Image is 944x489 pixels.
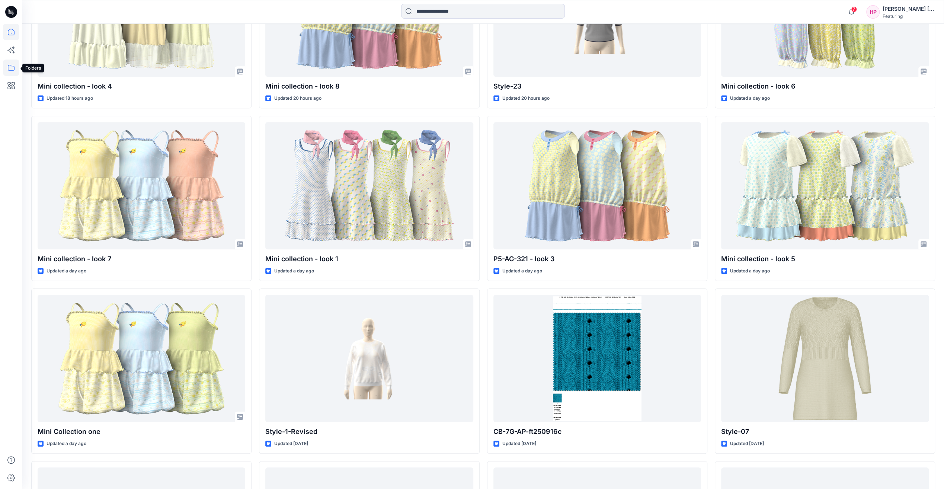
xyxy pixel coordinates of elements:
[265,81,473,92] p: Mini collection - look 8
[274,440,308,448] p: Updated [DATE]
[866,5,880,19] div: HP
[274,95,321,102] p: Updated 20 hours ago
[883,13,935,19] div: Featuring
[38,81,245,92] p: Mini collection - look 4
[493,254,701,264] p: P5-AG-321 - look 3
[38,122,245,249] a: Mini collection - look 7
[47,95,93,102] p: Updated 18 hours ago
[730,440,764,448] p: Updated [DATE]
[730,267,770,275] p: Updated a day ago
[721,81,929,92] p: Mini collection - look 6
[883,4,935,13] div: [PERSON_NAME] [PERSON_NAME]
[721,295,929,422] a: Style-07
[493,81,701,92] p: Style-23
[265,254,473,264] p: Mini collection - look 1
[265,426,473,437] p: Style-1-Revised
[38,426,245,437] p: Mini Collection one
[493,295,701,422] a: CB-7G-AP-ft250916c
[265,122,473,249] a: Mini collection - look 1
[274,267,314,275] p: Updated a day ago
[47,267,86,275] p: Updated a day ago
[38,254,245,264] p: Mini collection - look 7
[493,122,701,249] a: P5-AG-321 - look 3
[265,295,473,422] a: Style-1-Revised
[502,95,550,102] p: Updated 20 hours ago
[47,440,86,448] p: Updated a day ago
[502,440,536,448] p: Updated [DATE]
[721,254,929,264] p: Mini collection - look 5
[493,426,701,437] p: CB-7G-AP-ft250916c
[502,267,542,275] p: Updated a day ago
[730,95,770,102] p: Updated a day ago
[851,6,857,12] span: 7
[38,295,245,422] a: Mini Collection one
[721,122,929,249] a: Mini collection - look 5
[721,426,929,437] p: Style-07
